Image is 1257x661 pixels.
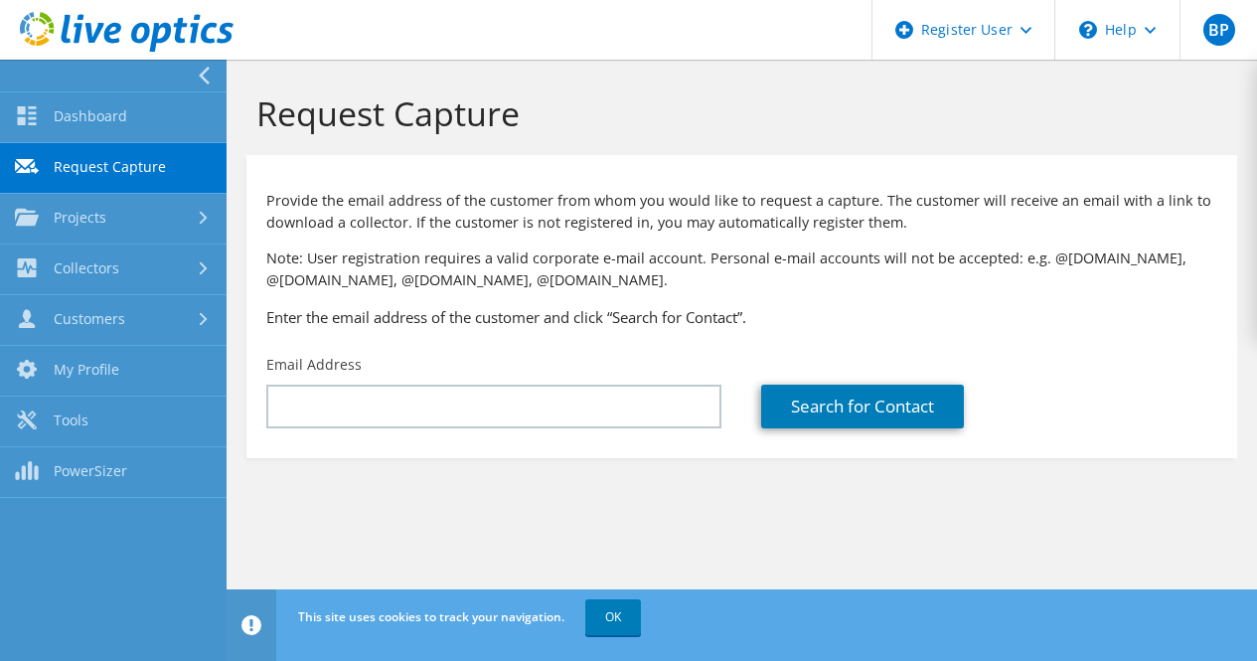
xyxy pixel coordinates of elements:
[761,385,964,428] a: Search for Contact
[585,599,641,635] a: OK
[266,355,362,375] label: Email Address
[266,248,1217,291] p: Note: User registration requires a valid corporate e-mail account. Personal e-mail accounts will ...
[266,190,1217,234] p: Provide the email address of the customer from whom you would like to request a capture. The cust...
[256,92,1217,134] h1: Request Capture
[266,306,1217,328] h3: Enter the email address of the customer and click “Search for Contact”.
[1079,21,1097,39] svg: \n
[1203,14,1235,46] span: BP
[298,608,564,625] span: This site uses cookies to track your navigation.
